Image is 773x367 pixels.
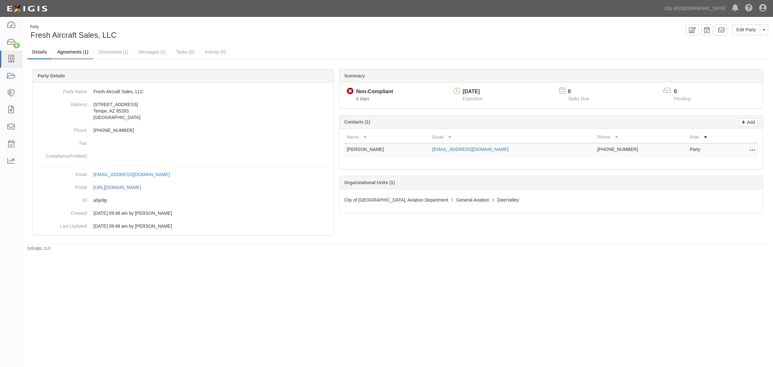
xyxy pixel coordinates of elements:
small: by [27,246,51,251]
th: Name [344,131,430,143]
a: Add [739,118,758,126]
dt: Last Updated [35,220,87,229]
a: Details [27,45,52,59]
dt: ComplianceProfileID [35,150,87,159]
dt: Address [35,98,87,108]
a: Exigis, LLC [32,246,51,251]
a: Edit Party [732,24,760,35]
a: City of [GEOGRAPHIC_DATA] [661,2,729,15]
span: City of [GEOGRAPHIC_DATA], Aviation Department [344,197,448,203]
i: Non-Compliant [347,88,354,95]
b: Party Details [38,73,65,78]
a: Agreements (1) [52,45,93,59]
td: [PERSON_NAME] [344,143,430,158]
div: 6 [13,43,20,48]
dd: 09/10/2025 09:48 am by Kim Siebert [35,220,331,233]
a: [EMAIL_ADDRESS][DOMAIN_NAME] [432,147,509,152]
th: Phone [595,131,687,143]
span: DeerValley [497,197,519,203]
a: Tasks (0) [171,45,199,58]
span: Since 09/10/2025 [356,96,369,101]
dt: Phone [35,124,87,134]
p: Add [745,118,755,126]
div: Party [30,24,117,30]
dd: ahje9p [35,194,331,207]
a: [URL][DOMAIN_NAME] [93,185,148,190]
div: Fresh Aircraft Sales, LLC [27,24,393,41]
span: General Aviation [456,197,489,203]
dd: Fresh Aircraft Sales, LLC [35,85,331,98]
dt: ID [35,194,87,203]
a: Documents (1) [94,45,133,58]
dd: [STREET_ADDRESS] Tempe, AZ 85283 [GEOGRAPHIC_DATA] [35,98,331,124]
th: Email [430,131,595,143]
div: [DATE] [463,88,483,95]
a: [EMAIL_ADDRESS][DOMAIN_NAME] [93,172,177,177]
b: Contacts (1) [344,119,370,124]
a: Messages (1) [134,45,171,58]
dt: Portal [35,181,87,191]
dt: Party Name [35,85,87,95]
i: Help Center - Complianz [745,5,753,12]
img: logo-5460c22ac91f19d4615b14bd174203de0afe785f0fc80cf4dbbc73dc1793850b.png [5,3,49,15]
p: 0 [568,88,597,95]
p: 0 [674,88,698,95]
td: [PHONE_NUMBER] [595,143,687,158]
span: Expiration [463,96,483,101]
div: Non-Compliant [356,88,393,95]
dt: Email [35,168,87,178]
td: Party [687,143,732,158]
b: Organizational Units (1) [344,180,395,185]
dt: Created [35,207,87,216]
dd: 09/10/2025 09:48 am by Kim Siebert [35,207,331,220]
span: Pending [674,96,690,101]
span: Fresh Aircraft Sales, LLC [31,31,117,39]
a: Activity (0) [200,45,231,58]
dd: [PHONE_NUMBER] [35,124,331,137]
span: Tasks Due [568,96,589,101]
div: [EMAIL_ADDRESS][DOMAIN_NAME] [93,171,170,178]
th: Role [687,131,732,143]
b: Summary [344,73,365,78]
dt: Fax [35,137,87,146]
